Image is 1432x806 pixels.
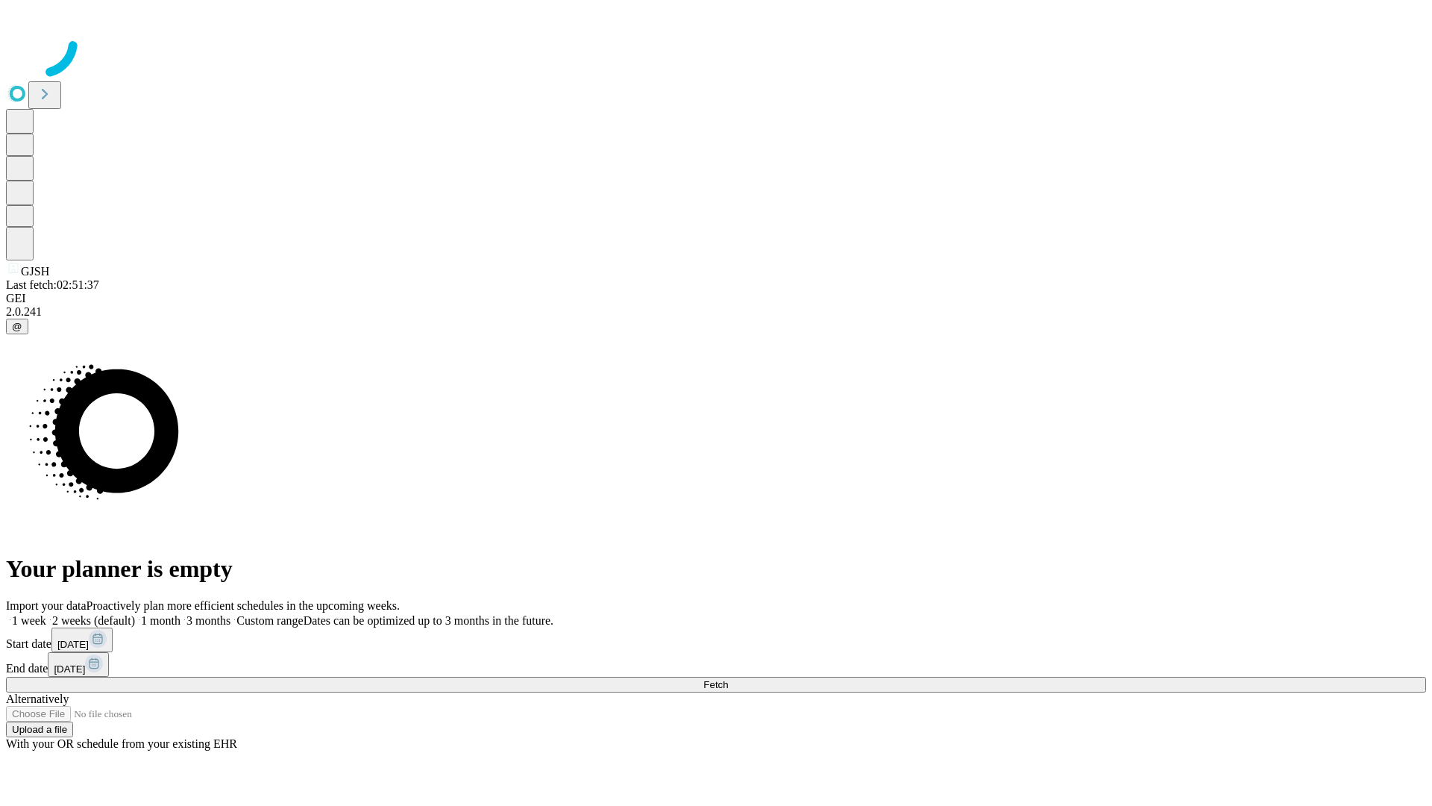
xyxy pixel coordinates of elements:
[6,305,1426,319] div: 2.0.241
[6,278,99,291] span: Last fetch: 02:51:37
[6,677,1426,693] button: Fetch
[54,663,85,675] span: [DATE]
[6,292,1426,305] div: GEI
[703,679,728,690] span: Fetch
[6,555,1426,583] h1: Your planner is empty
[52,614,135,627] span: 2 weeks (default)
[57,639,89,650] span: [DATE]
[48,652,109,677] button: [DATE]
[12,614,46,627] span: 1 week
[6,652,1426,677] div: End date
[6,737,237,750] span: With your OR schedule from your existing EHR
[186,614,230,627] span: 3 months
[6,693,69,705] span: Alternatively
[304,614,553,627] span: Dates can be optimized up to 3 months in the future.
[6,628,1426,652] div: Start date
[141,614,180,627] span: 1 month
[12,321,22,332] span: @
[87,599,400,612] span: Proactively plan more efficient schedules in the upcoming weeks.
[6,722,73,737] button: Upload a file
[6,319,28,334] button: @
[236,614,303,627] span: Custom range
[51,628,113,652] button: [DATE]
[21,265,49,278] span: GJSH
[6,599,87,612] span: Import your data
